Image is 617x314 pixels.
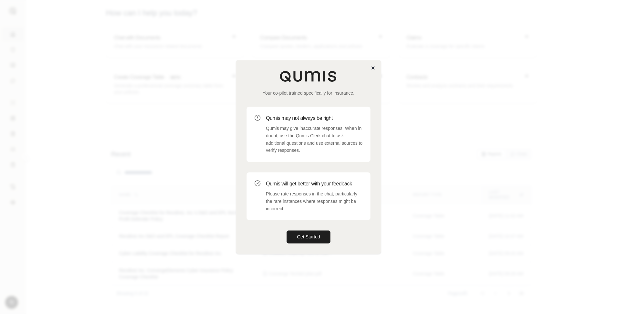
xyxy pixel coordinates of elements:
[266,114,363,122] h3: Qumis may not always be right
[266,190,363,212] p: Please rate responses in the chat, particularly the rare instances where responses might be incor...
[266,125,363,154] p: Qumis may give inaccurate responses. When in doubt, use the Qumis Clerk chat to ask additional qu...
[247,90,370,96] p: Your co-pilot trained specifically for insurance.
[266,180,363,188] h3: Qumis will get better with your feedback
[279,70,338,82] img: Qumis Logo
[287,231,330,244] button: Get Started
